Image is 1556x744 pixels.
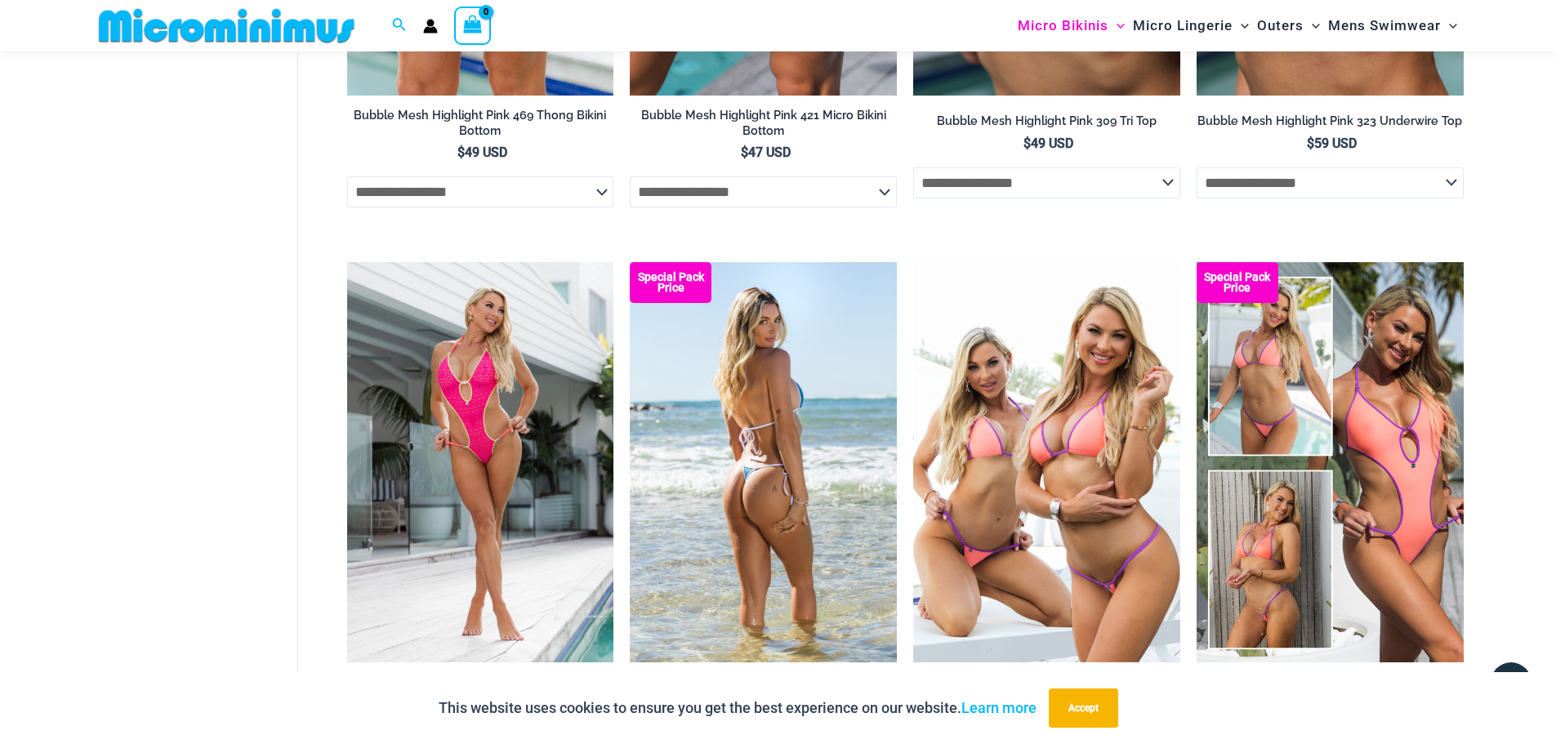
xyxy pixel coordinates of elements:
[630,108,897,145] a: Bubble Mesh Highlight Pink 421 Micro Bikini Bottom
[1253,5,1324,47] a: OutersMenu ToggleMenu Toggle
[1023,136,1031,151] span: $
[347,108,614,145] a: Bubble Mesh Highlight Pink 469 Thong Bikini Bottom
[913,114,1180,129] h2: Bubble Mesh Highlight Pink 309 Tri Top
[1328,5,1441,47] span: Mens Swimwear
[1304,5,1320,47] span: Menu Toggle
[1108,5,1125,47] span: Menu Toggle
[630,262,897,662] a: Waves Breaking Ocean 312 Top 456 Bottom 08 Waves Breaking Ocean 312 Top 456 Bottom 04Waves Breaki...
[1049,688,1118,728] button: Accept
[741,145,791,160] bdi: 47 USD
[1014,5,1129,47] a: Micro BikinisMenu ToggleMenu Toggle
[392,16,407,36] a: Search icon link
[1197,114,1464,129] h2: Bubble Mesh Highlight Pink 323 Underwire Top
[630,262,897,662] img: Waves Breaking Ocean 312 Top 456 Bottom 04
[1129,5,1253,47] a: Micro LingerieMenu ToggleMenu Toggle
[1197,262,1464,662] a: Collection Pack (7) Collection Pack B (1)Collection Pack B (1)
[913,114,1180,135] a: Bubble Mesh Highlight Pink 309 Tri Top
[630,108,897,138] h2: Bubble Mesh Highlight Pink 421 Micro Bikini Bottom
[1307,136,1357,151] bdi: 59 USD
[454,7,492,44] a: View Shopping Cart, empty
[741,145,748,160] span: $
[347,262,614,662] img: Bubble Mesh Highlight Pink 819 One Piece 01
[1023,136,1073,151] bdi: 49 USD
[1018,5,1108,47] span: Micro Bikinis
[1133,5,1233,47] span: Micro Lingerie
[423,19,438,33] a: Account icon link
[961,699,1037,716] a: Learn more
[1307,136,1314,151] span: $
[1011,2,1465,49] nav: Site Navigation
[1324,5,1461,47] a: Mens SwimwearMenu ToggleMenu Toggle
[457,145,507,160] bdi: 49 USD
[913,262,1180,662] img: Wild Card Neon Bliss Tri Top Pack
[457,145,465,160] span: $
[347,108,614,138] h2: Bubble Mesh Highlight Pink 469 Thong Bikini Bottom
[630,272,711,293] b: Special Pack Price
[1257,5,1304,47] span: Outers
[1233,5,1249,47] span: Menu Toggle
[1197,262,1464,662] img: Collection Pack (7)
[92,7,361,44] img: MM SHOP LOGO FLAT
[913,262,1180,662] a: Wild Card Neon Bliss Tri Top PackWild Card Neon Bliss Tri Top Pack BWild Card Neon Bliss Tri Top ...
[1441,5,1457,47] span: Menu Toggle
[347,262,614,662] a: Bubble Mesh Highlight Pink 819 One Piece 01Bubble Mesh Highlight Pink 819 One Piece 03Bubble Mesh...
[439,696,1037,720] p: This website uses cookies to ensure you get the best experience on our website.
[1197,272,1278,293] b: Special Pack Price
[1197,114,1464,135] a: Bubble Mesh Highlight Pink 323 Underwire Top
